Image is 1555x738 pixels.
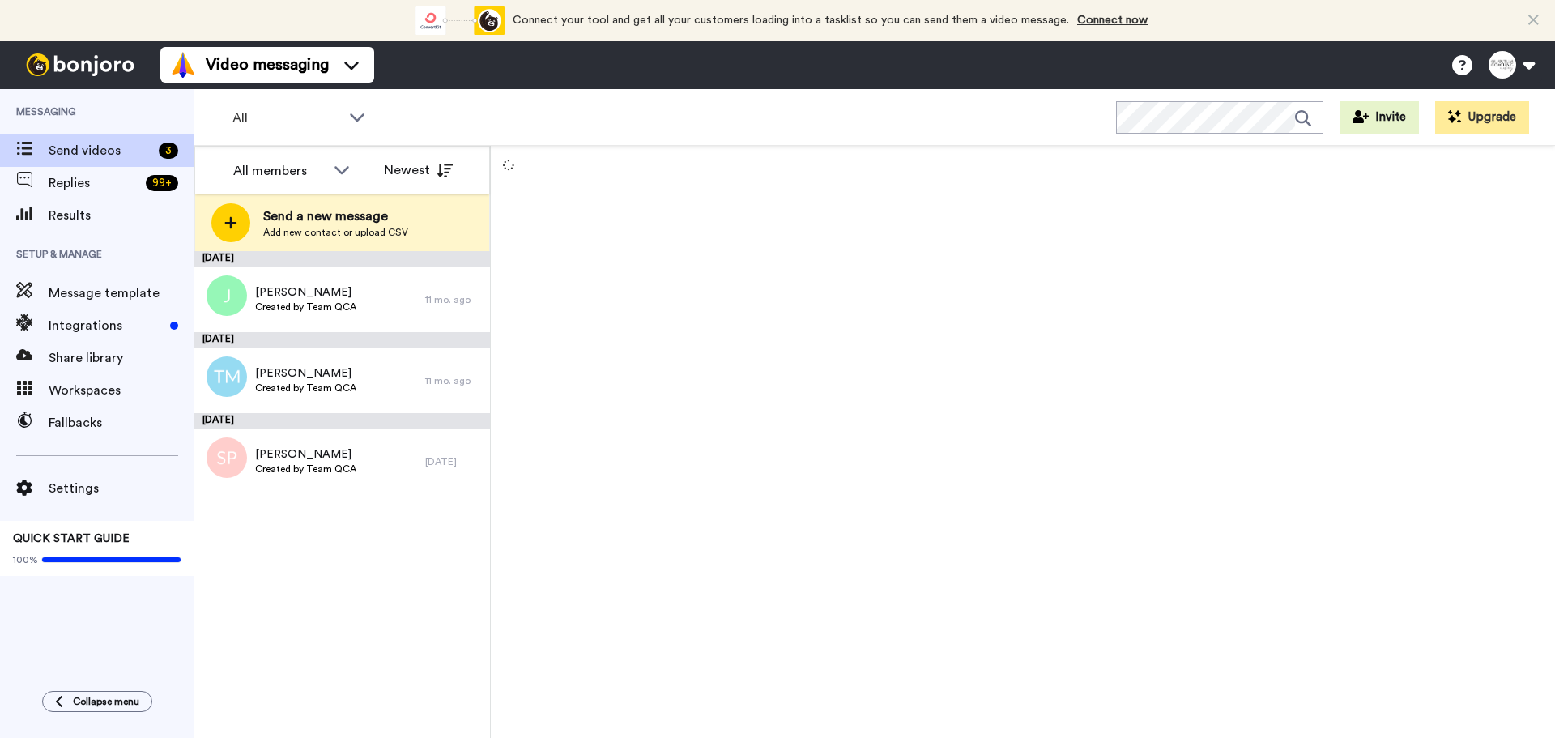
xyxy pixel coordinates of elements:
a: Connect now [1077,15,1148,26]
span: Replies [49,173,139,193]
button: Upgrade [1435,101,1529,134]
button: Newest [372,154,465,186]
img: j.png [207,275,247,316]
span: 100% [13,553,38,566]
div: [DATE] [194,251,490,267]
div: 11 mo. ago [425,293,482,306]
span: Add new contact or upload CSV [263,226,408,239]
span: Created by Team QCA [255,301,356,314]
div: 99 + [146,175,178,191]
span: Message template [49,284,194,303]
button: Collapse menu [42,691,152,712]
span: Created by Team QCA [255,463,356,476]
span: Results [49,206,194,225]
span: Video messaging [206,53,329,76]
div: animation [415,6,505,35]
span: Collapse menu [73,695,139,708]
span: [PERSON_NAME] [255,284,356,301]
span: All [232,109,341,128]
span: Fallbacks [49,413,194,433]
span: Connect your tool and get all your customers loading into a tasklist so you can send them a video... [513,15,1069,26]
img: vm-color.svg [170,52,196,78]
div: [DATE] [194,332,490,348]
span: [PERSON_NAME] [255,446,356,463]
span: Send videos [49,141,152,160]
div: All members [233,161,326,181]
span: Workspaces [49,381,194,400]
span: Send a new message [263,207,408,226]
img: sp.png [207,437,247,478]
div: 11 mo. ago [425,374,482,387]
div: [DATE] [194,413,490,429]
span: Settings [49,479,194,498]
img: tm.png [207,356,247,397]
span: Integrations [49,316,164,335]
img: bj-logo-header-white.svg [19,53,141,76]
span: QUICK START GUIDE [13,533,130,544]
span: Share library [49,348,194,368]
div: [DATE] [425,455,482,468]
div: 3 [159,143,178,159]
button: Invite [1340,101,1419,134]
span: Created by Team QCA [255,382,356,395]
span: [PERSON_NAME] [255,365,356,382]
